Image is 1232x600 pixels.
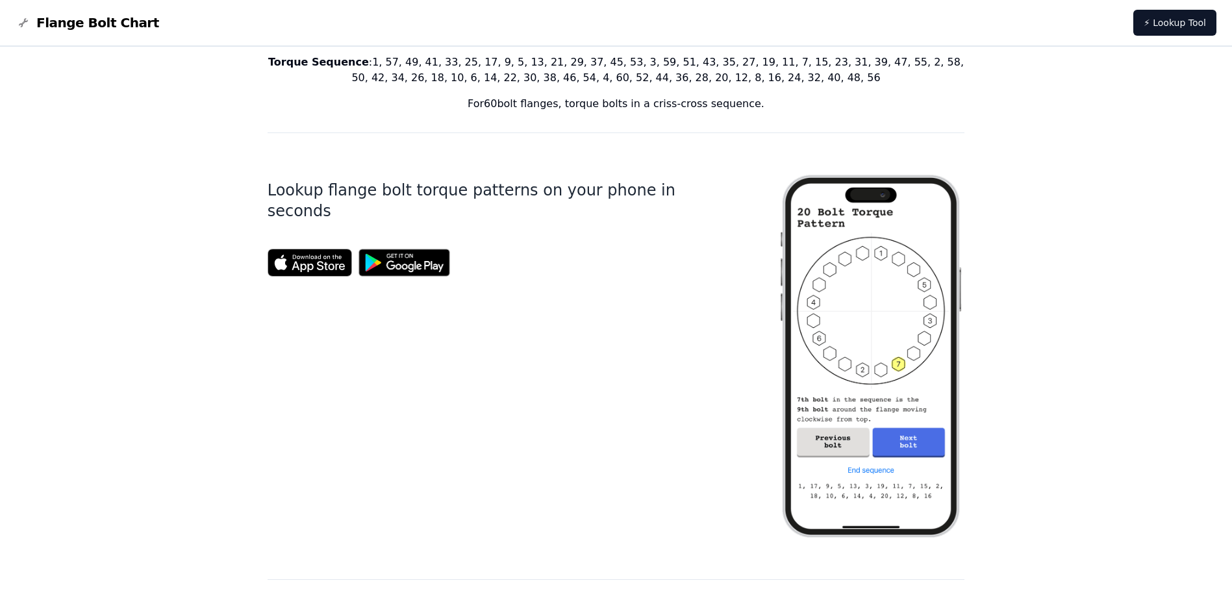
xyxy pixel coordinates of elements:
img: App Store badge for the Flange Bolt Chart app [268,249,352,277]
img: Flange bolt chart app screenshot [777,154,964,558]
a: ⚡ Lookup Tool [1133,10,1216,36]
img: Get it on Google Play [352,242,457,283]
h1: Lookup flange bolt torque patterns on your phone in seconds [268,180,736,221]
img: Flange Bolt Chart Logo [16,15,31,31]
span: Flange Bolt Chart [36,14,159,32]
a: Flange Bolt Chart LogoFlange Bolt Chart [16,14,159,32]
p: : 1, 57, 49, 41, 33, 25, 17, 9, 5, 13, 21, 29, 37, 45, 53, 3, 59, 51, 43, 35, 27, 19, 11, 7, 15, ... [268,55,965,86]
b: Torque Sequence [268,56,369,68]
p: For 60 bolt flanges, torque bolts in a criss-cross sequence. [268,96,965,112]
